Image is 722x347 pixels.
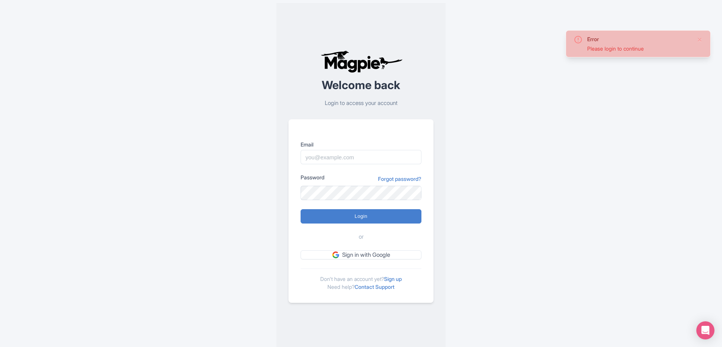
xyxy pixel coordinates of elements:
img: logo-ab69f6fb50320c5b225c76a69d11143b.png [319,50,404,73]
span: or [359,233,364,241]
h2: Welcome back [288,79,434,91]
input: you@example.com [301,150,421,164]
a: Sign up [384,276,402,282]
div: Error [587,35,691,43]
a: Sign in with Google [301,250,421,260]
div: Don't have an account yet? Need help? [301,268,421,291]
label: Email [301,140,421,148]
label: Password [301,173,324,181]
div: Open Intercom Messenger [696,321,714,339]
a: Contact Support [355,284,395,290]
div: Please login to continue [587,45,691,52]
p: Login to access your account [288,99,434,108]
a: Forgot password? [378,175,421,183]
input: Login [301,209,421,224]
img: google.svg [332,251,339,258]
button: Close [697,35,703,44]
